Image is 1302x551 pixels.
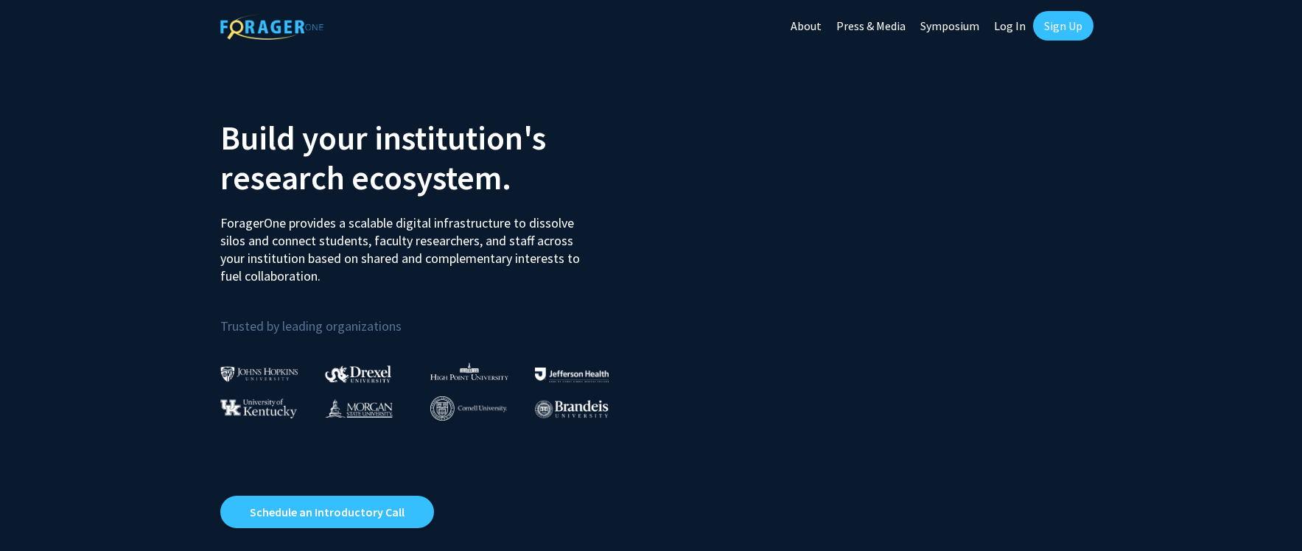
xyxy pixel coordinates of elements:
h2: Build your institution's research ecosystem. [220,118,640,197]
img: High Point University [430,362,508,380]
p: ForagerOne provides a scalable digital infrastructure to dissolve silos and connect students, fac... [220,203,590,285]
img: University of Kentucky [220,399,297,418]
img: Drexel University [325,365,391,382]
img: ForagerOne Logo [220,14,323,40]
img: Brandeis University [535,400,609,418]
img: Johns Hopkins University [220,366,298,382]
p: Trusted by leading organizations [220,297,640,337]
img: Thomas Jefferson University [535,368,609,382]
img: Cornell University [430,396,507,421]
img: Morgan State University [325,399,393,418]
a: Sign Up [1033,11,1093,41]
a: Opens in a new tab [220,496,434,528]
